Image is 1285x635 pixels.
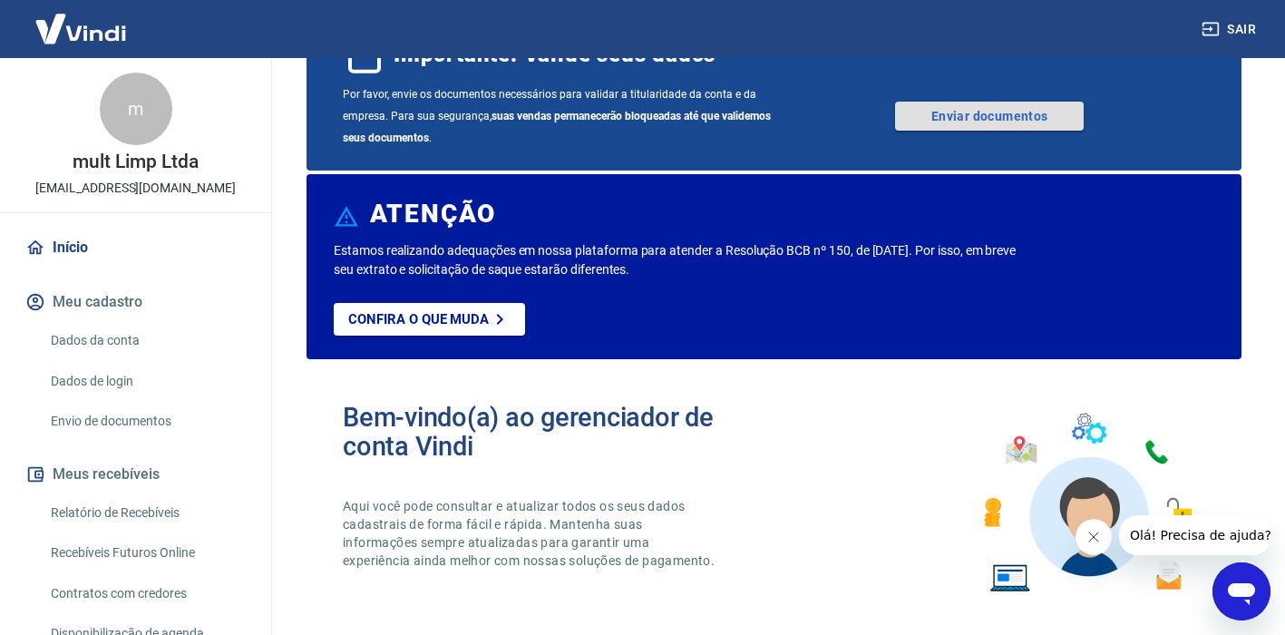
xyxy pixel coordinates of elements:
[44,363,249,400] a: Dados de login
[11,13,152,27] span: Olá! Precisa de ajuda?
[343,110,771,144] b: suas vendas permanecerão bloqueadas até que validemos seus documentos
[895,102,1084,131] a: Enviar documentos
[1119,515,1270,555] iframe: Mensagem da empresa
[334,241,1038,279] p: Estamos realizando adequações em nossa plataforma para atender a Resolução BCB nº 150, de [DATE]....
[44,575,249,612] a: Contratos com credores
[73,152,198,171] p: mult Limp Ltda
[35,179,236,198] p: [EMAIL_ADDRESS][DOMAIN_NAME]
[22,228,249,268] a: Início
[100,73,172,145] div: m
[1212,562,1270,620] iframe: Botão para abrir a janela de mensagens
[22,282,249,322] button: Meu cadastro
[334,303,525,336] a: Confira o que muda
[1198,13,1263,46] button: Sair
[343,83,774,149] span: Por favor, envie os documentos necessários para validar a titularidade da conta e da empresa. Par...
[44,534,249,571] a: Recebíveis Futuros Online
[44,403,249,440] a: Envio de documentos
[22,454,249,494] button: Meus recebíveis
[44,494,249,532] a: Relatório de Recebíveis
[343,403,774,461] h2: Bem-vindo(a) ao gerenciador de conta Vindi
[968,403,1205,603] img: Imagem de um avatar masculino com diversos icones exemplificando as funcionalidades do gerenciado...
[343,497,718,570] p: Aqui você pode consultar e atualizar todos os seus dados cadastrais de forma fácil e rápida. Mant...
[44,322,249,359] a: Dados da conta
[22,1,140,56] img: Vindi
[370,205,496,223] h6: ATENÇÃO
[1076,519,1112,555] iframe: Fechar mensagem
[348,311,489,327] p: Confira o que muda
